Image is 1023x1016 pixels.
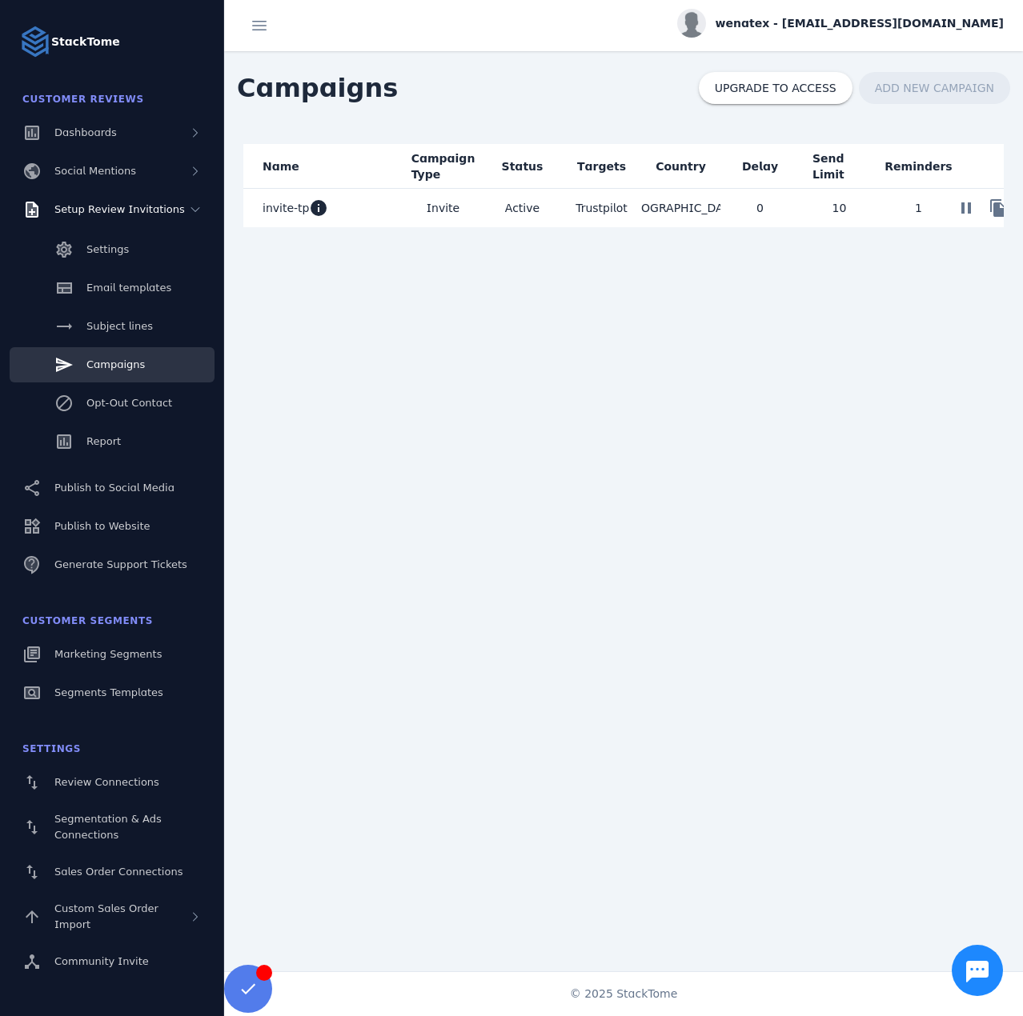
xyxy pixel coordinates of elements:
[54,558,187,570] span: Generate Support Tickets
[22,94,144,105] span: Customer Reviews
[54,126,117,138] span: Dashboards
[54,648,162,660] span: Marketing Segments
[562,144,641,189] mat-header-cell: Targets
[54,482,175,494] span: Publish to Social Media
[54,520,150,532] span: Publish to Website
[263,198,309,218] span: invite-tp
[570,986,678,1002] span: © 2025 StackTome
[243,144,403,189] mat-header-cell: Name
[800,189,879,227] mat-cell: 10
[54,813,162,841] span: Segmentation & Ads Connections
[427,198,459,218] span: Invite
[86,282,171,294] span: Email templates
[720,144,800,189] mat-header-cell: Delay
[677,9,706,38] img: profile.jpg
[715,82,836,94] span: UPGRADE TO ACCESS
[641,144,720,189] mat-header-cell: Country
[879,189,958,227] mat-cell: 1
[10,470,215,506] a: Publish to Social Media
[86,358,145,370] span: Campaigns
[800,144,879,189] mat-header-cell: Send Limit
[10,765,215,800] a: Review Connections
[86,243,129,255] span: Settings
[677,9,1004,38] button: wenatex - [EMAIL_ADDRESS][DOMAIN_NAME]
[10,675,215,710] a: Segments Templates
[576,202,628,214] span: Trustpilot
[879,144,958,189] mat-header-cell: Reminders
[10,944,215,979] a: Community Invite
[10,547,215,582] a: Generate Support Tickets
[403,144,483,189] mat-header-cell: Campaign Type
[86,320,153,332] span: Subject lines
[54,686,163,698] span: Segments Templates
[10,424,215,459] a: Report
[309,198,328,218] mat-icon: info
[10,637,215,672] a: Marketing Segments
[10,309,215,344] a: Subject lines
[224,56,411,120] span: Campaigns
[716,15,1004,32] span: wenatex - [EMAIL_ADDRESS][DOMAIN_NAME]
[483,144,562,189] mat-header-cell: Status
[10,347,215,382] a: Campaigns
[19,26,51,58] img: Logo image
[10,270,215,306] a: Email templates
[51,34,120,50] strong: StackTome
[10,803,215,851] a: Segmentation & Ads Connections
[10,509,215,544] a: Publish to Website
[22,615,153,626] span: Customer Segments
[10,232,215,267] a: Settings
[641,189,720,227] mat-cell: [GEOGRAPHIC_DATA]
[54,203,185,215] span: Setup Review Invitations
[54,902,158,930] span: Custom Sales Order Import
[483,189,562,227] mat-cell: Active
[54,866,183,878] span: Sales Order Connections
[22,743,81,754] span: Settings
[54,955,149,967] span: Community Invite
[720,189,800,227] mat-cell: 0
[699,72,852,104] button: UPGRADE TO ACCESS
[10,854,215,890] a: Sales Order Connections
[86,435,121,447] span: Report
[86,397,172,409] span: Opt-Out Contact
[10,386,215,421] a: Opt-Out Contact
[54,165,136,177] span: Social Mentions
[54,776,159,788] span: Review Connections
